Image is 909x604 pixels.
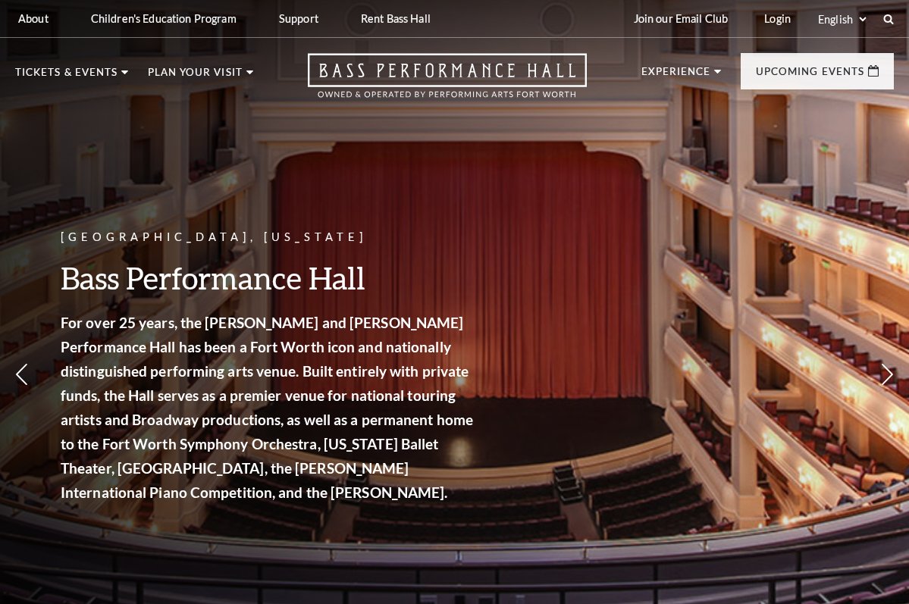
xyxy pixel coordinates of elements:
[61,314,473,501] strong: For over 25 years, the [PERSON_NAME] and [PERSON_NAME] Performance Hall has been a Fort Worth ico...
[91,12,237,25] p: Children's Education Program
[279,12,318,25] p: Support
[815,12,869,27] select: Select:
[18,12,49,25] p: About
[148,67,243,86] p: Plan Your Visit
[361,12,431,25] p: Rent Bass Hall
[756,67,864,85] p: Upcoming Events
[641,67,711,85] p: Experience
[15,67,118,86] p: Tickets & Events
[61,258,478,297] h3: Bass Performance Hall
[61,228,478,247] p: [GEOGRAPHIC_DATA], [US_STATE]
